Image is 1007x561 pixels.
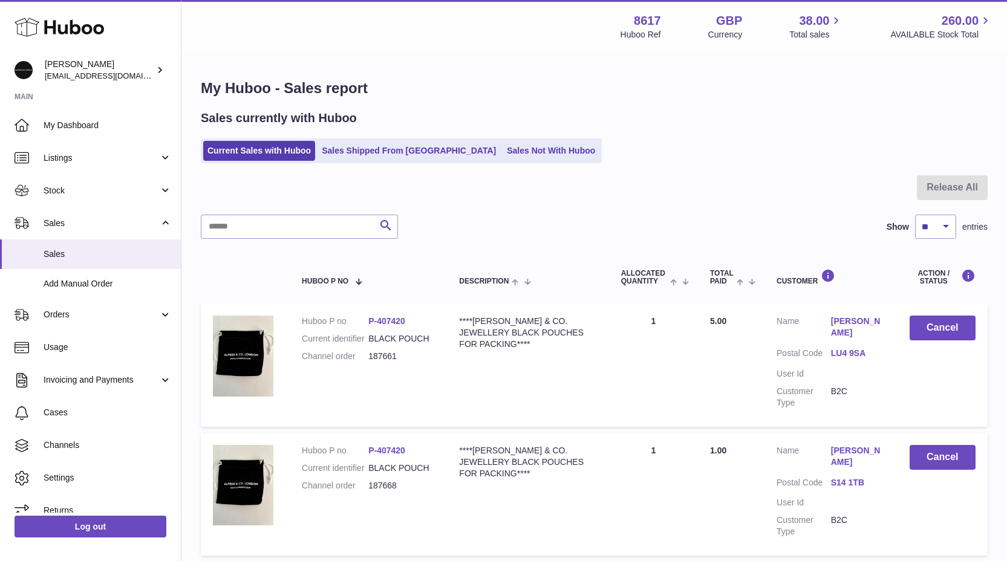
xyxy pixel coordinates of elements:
td: 1 [609,303,698,426]
span: Orders [44,309,159,320]
span: Returns [44,505,172,516]
a: P-407420 [368,446,405,455]
span: Description [459,277,509,285]
button: Cancel [910,316,976,340]
span: Channels [44,439,172,451]
dd: BLACK POUCH [368,333,435,345]
dd: B2C [831,386,885,409]
img: 86171736511865.jpg [213,316,273,396]
a: P-407420 [368,316,405,326]
dt: Postal Code [777,477,831,491]
a: 260.00 AVAILABLE Stock Total [890,13,992,41]
span: Settings [44,472,172,484]
dt: Huboo P no [302,445,368,456]
dt: Name [777,445,831,471]
div: Huboo Ref [621,29,661,41]
a: Log out [15,516,166,537]
a: [PERSON_NAME] [831,445,885,468]
a: [PERSON_NAME] [831,316,885,339]
a: Sales Not With Huboo [503,141,599,161]
span: AVAILABLE Stock Total [890,29,992,41]
span: Total sales [789,29,843,41]
div: Customer [777,269,885,285]
dt: Channel order [302,480,368,491]
span: entries [962,221,988,233]
td: 1 [609,433,698,556]
span: Sales [44,248,172,260]
div: ****[PERSON_NAME] & CO. JEWELLERY BLACK POUCHES FOR PACKING**** [459,445,596,479]
span: 1.00 [710,446,726,455]
dt: Name [777,316,831,342]
span: Add Manual Order [44,278,172,290]
span: [EMAIL_ADDRESS][DOMAIN_NAME] [45,71,178,80]
span: 38.00 [799,13,829,29]
dt: Postal Code [777,348,831,362]
a: S14 1TB [831,477,885,488]
span: Listings [44,152,159,164]
dt: Customer Type [777,386,831,409]
span: Total paid [710,270,734,285]
img: hello@alfredco.com [15,61,33,79]
label: Show [887,221,909,233]
strong: 8617 [634,13,661,29]
span: Sales [44,218,159,229]
dd: BLACK POUCH [368,462,435,474]
dd: 187661 [368,351,435,362]
span: 260.00 [942,13,979,29]
img: 86171736511865.jpg [213,445,273,525]
div: ****[PERSON_NAME] & CO. JEWELLERY BLACK POUCHES FOR PACKING**** [459,316,596,350]
span: 5.00 [710,316,726,326]
dt: User Id [777,368,831,380]
a: Current Sales with Huboo [203,141,315,161]
a: LU4 9SA [831,348,885,359]
span: Stock [44,185,159,196]
span: ALLOCATED Quantity [621,270,667,285]
dd: 187668 [368,480,435,491]
dt: Current identifier [302,462,368,474]
dd: B2C [831,514,885,537]
span: My Dashboard [44,120,172,131]
h2: Sales currently with Huboo [201,110,357,126]
dt: Current identifier [302,333,368,345]
span: Huboo P no [302,277,348,285]
dt: Huboo P no [302,316,368,327]
dt: User Id [777,497,831,508]
button: Cancel [910,445,976,470]
a: 38.00 Total sales [789,13,843,41]
dt: Channel order [302,351,368,362]
strong: GBP [716,13,742,29]
div: Currency [708,29,743,41]
dt: Customer Type [777,514,831,537]
a: Sales Shipped From [GEOGRAPHIC_DATA] [318,141,500,161]
div: Action / Status [910,269,976,285]
span: Usage [44,342,172,353]
div: [PERSON_NAME] [45,59,154,82]
span: Cases [44,407,172,418]
span: Invoicing and Payments [44,374,159,386]
h1: My Huboo - Sales report [201,79,988,98]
